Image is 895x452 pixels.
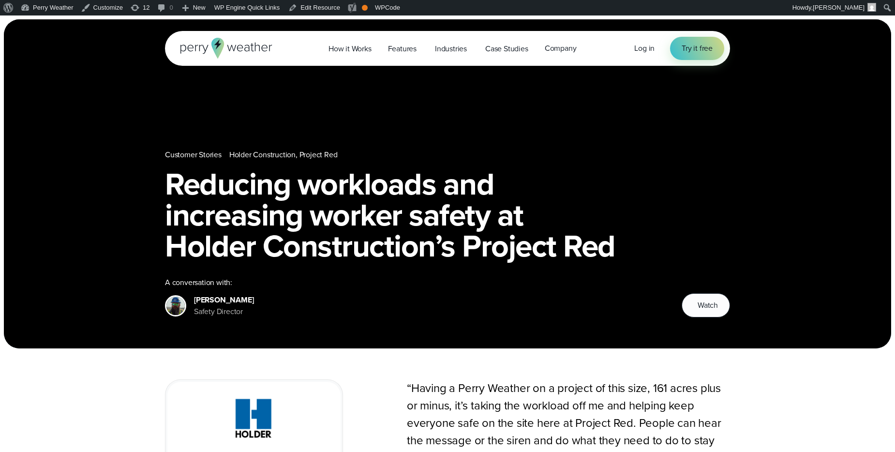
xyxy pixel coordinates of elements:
div: Safety Director [194,306,254,317]
nav: Breadcrumb [165,149,730,161]
div: A conversation with: [165,277,666,288]
img: Holder.svg [222,393,286,443]
span: Try it free [682,43,713,54]
span: Industries [435,43,467,55]
div: OK [362,5,368,11]
span: Company [545,43,577,54]
div: [PERSON_NAME] [194,294,254,306]
a: Try it free [670,37,724,60]
span: Watch [698,300,718,311]
span: Case Studies [485,43,528,55]
h1: Reducing workloads and increasing worker safety at Holder Construction’s Project Red [165,168,730,261]
a: Customer Stories [165,149,222,161]
span: Features [388,43,417,55]
a: Holder Construction, Project Red [229,149,338,161]
a: Log in [634,43,655,54]
a: Case Studies [477,39,537,59]
span: How it Works [328,43,372,55]
span: [PERSON_NAME] [813,4,865,11]
button: Watch [682,293,730,317]
img: Merco Chantres Headshot [166,297,185,315]
a: How it Works [320,39,380,59]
